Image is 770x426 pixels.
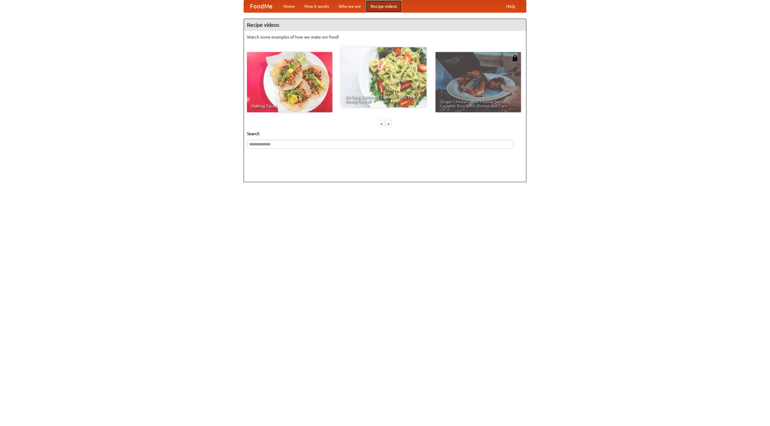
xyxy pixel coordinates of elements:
div: « [379,120,384,128]
h4: Recipe videos [244,19,526,31]
div: » [386,120,391,128]
a: Who we are [334,0,366,12]
a: How it works [300,0,334,12]
a: Recipe videos [366,0,402,12]
span: Making Tacos [251,104,328,108]
p: Watch some examples of how we make our food! [247,34,523,40]
h5: Search [247,131,523,137]
a: Making Tacos [247,52,332,112]
a: Home [279,0,300,12]
a: An Easy, Summery Tomato Pasta That's Ready for Fall [341,47,427,107]
img: 483408.png [512,55,518,61]
span: An Easy, Summery Tomato Pasta That's Ready for Fall [345,95,422,103]
a: FoodMe [244,0,279,12]
a: Help [501,0,520,12]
